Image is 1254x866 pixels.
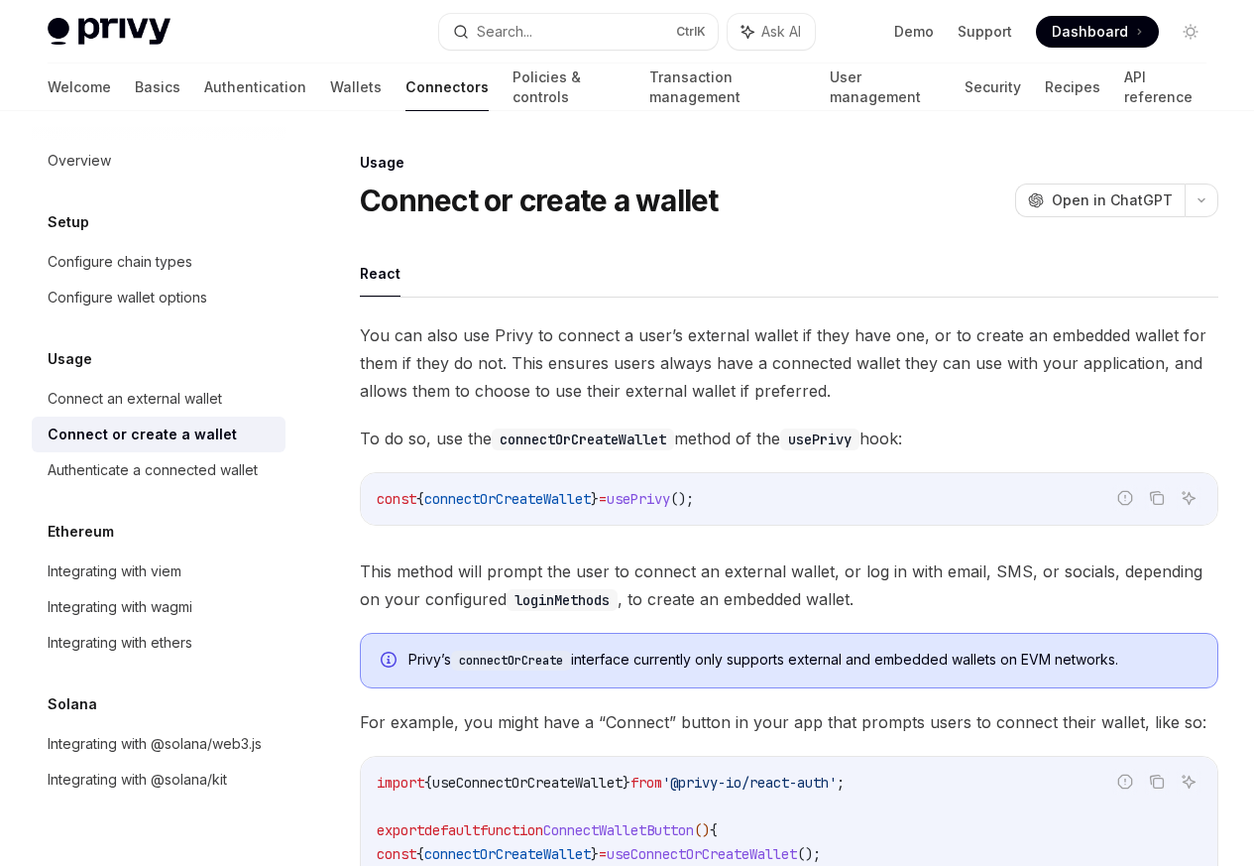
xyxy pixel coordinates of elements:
span: ; [837,774,845,792]
button: Copy the contents from the code block [1144,485,1170,511]
h1: Connect or create a wallet [360,183,719,218]
button: Ask AI [1176,769,1201,795]
span: usePrivy [607,490,670,508]
h5: Solana [48,692,97,716]
span: (); [797,845,821,863]
div: Integrating with wagmi [48,595,192,619]
span: export [377,821,424,839]
span: useConnectOrCreateWallet [432,774,623,792]
a: Connect an external wallet [32,381,285,417]
a: Connect or create a wallet [32,417,285,452]
div: Configure chain types [48,250,192,274]
div: Configure wallet options [48,286,207,309]
h5: Ethereum [48,520,114,544]
button: Report incorrect code [1112,769,1138,795]
h5: Setup [48,210,89,234]
div: Search... [477,20,532,44]
span: connectOrCreateWallet [424,845,591,863]
button: Ask AI [1176,485,1201,511]
span: } [623,774,630,792]
svg: Info [381,652,400,672]
a: Configure chain types [32,244,285,280]
a: Welcome [48,63,111,111]
a: Authenticate a connected wallet [32,452,285,488]
a: Overview [32,143,285,179]
a: Basics [135,63,180,111]
span: () [694,821,710,839]
a: Authentication [204,63,306,111]
div: Integrating with @solana/web3.js [48,732,262,756]
span: const [377,490,416,508]
span: = [599,490,607,508]
span: This method will prompt the user to connect an external wallet, or log in with email, SMS, or soc... [360,557,1218,613]
div: Connect or create a wallet [48,423,237,446]
span: } [591,845,599,863]
button: Report incorrect code [1112,485,1138,511]
div: Integrating with ethers [48,631,192,655]
h5: Usage [48,347,92,371]
span: You can also use Privy to connect a user’s external wallet if they have one, or to create an embe... [360,321,1218,405]
a: Integrating with @solana/kit [32,762,285,798]
span: To do so, use the method of the hook: [360,425,1218,452]
img: light logo [48,18,171,46]
code: usePrivy [780,429,859,450]
a: Policies & controls [513,63,626,111]
div: Usage [360,153,1218,173]
button: Copy the contents from the code block [1144,769,1170,795]
span: Privy’s interface currently only supports external and embedded wallets on EVM networks. [408,650,1197,671]
a: Integrating with ethers [32,625,285,661]
span: connectOrCreateWallet [424,490,591,508]
code: connectOrCreateWallet [492,429,674,450]
a: User management [830,63,941,111]
span: { [424,774,432,792]
span: const [377,845,416,863]
code: connectOrCreate [451,651,571,671]
div: Connect an external wallet [48,387,222,411]
a: Recipes [1045,63,1100,111]
span: (); [670,490,694,508]
a: API reference [1124,63,1206,111]
span: { [416,845,424,863]
span: '@privy-io/react-auth' [662,774,837,792]
a: Dashboard [1036,16,1159,48]
a: Support [958,22,1012,42]
a: Connectors [405,63,489,111]
span: = [599,845,607,863]
a: Integrating with viem [32,554,285,589]
span: } [591,490,599,508]
a: Wallets [330,63,382,111]
button: Search...CtrlK [439,14,718,50]
a: Transaction management [649,63,806,111]
button: Open in ChatGPT [1015,184,1185,217]
button: Toggle dark mode [1175,16,1206,48]
div: Overview [48,149,111,173]
div: Integrating with viem [48,559,181,583]
span: Ctrl K [676,24,706,40]
span: For example, you might have a “Connect” button in your app that prompts users to connect their wa... [360,708,1218,736]
a: Demo [894,22,934,42]
span: useConnectOrCreateWallet [607,845,797,863]
span: import [377,774,424,792]
code: loginMethods [507,589,618,611]
a: Configure wallet options [32,280,285,315]
div: Integrating with @solana/kit [48,768,227,792]
span: from [630,774,662,792]
span: default [424,821,480,839]
span: { [416,490,424,508]
span: Ask AI [761,22,801,42]
span: Dashboard [1052,22,1128,42]
a: Integrating with wagmi [32,589,285,625]
span: function [480,821,543,839]
span: ConnectWalletButton [543,821,694,839]
button: React [360,250,400,297]
button: Ask AI [728,14,815,50]
a: Integrating with @solana/web3.js [32,726,285,762]
a: Security [965,63,1021,111]
span: { [710,821,718,839]
span: Open in ChatGPT [1052,190,1173,210]
div: Authenticate a connected wallet [48,458,258,482]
